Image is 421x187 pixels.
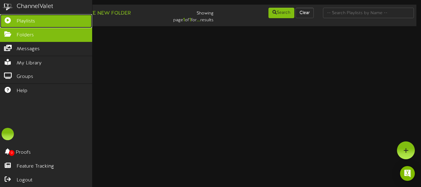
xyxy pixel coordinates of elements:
span: 0 [9,150,14,156]
div: Showing page of for results [151,7,218,24]
button: Search [268,8,294,18]
span: Playlists [17,18,35,25]
strong: 1 [189,17,191,23]
input: -- Search Playlists by Name -- [323,8,414,18]
button: Clear [296,8,314,18]
h4: You have no playlists. [20,29,416,35]
span: Logout [17,177,32,184]
span: Messages [17,46,40,53]
span: Feature Tracking [17,163,54,170]
div: Open Intercom Messenger [400,166,415,181]
span: Help [17,87,27,95]
div: ChannelValet [17,2,53,11]
button: Create New Folder [71,10,133,17]
span: Folders [17,32,34,39]
span: Groups [17,73,33,80]
span: Proofs [16,149,31,156]
span: My Library [17,60,42,67]
strong: 1 [183,17,185,23]
strong: ... [197,17,200,23]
